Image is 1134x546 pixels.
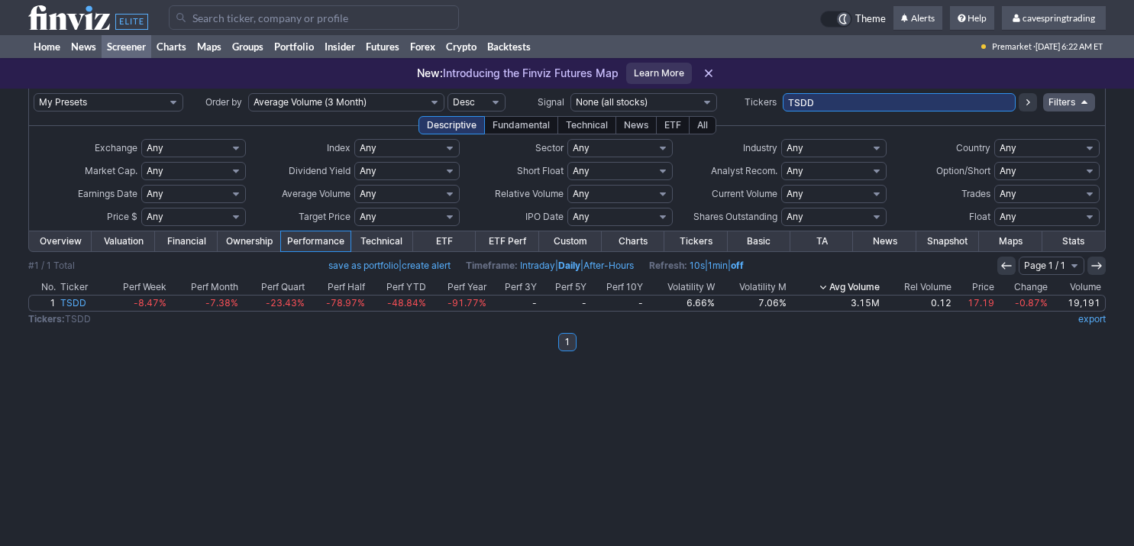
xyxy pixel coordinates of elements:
[476,231,538,251] a: ETF Perf
[218,231,280,251] a: Ownership
[664,231,727,251] a: Tickers
[855,11,886,27] span: Theme
[327,142,351,153] span: Index
[169,5,459,30] input: Search
[525,211,564,222] span: IPO Date
[28,279,58,295] th: No.
[417,66,443,79] span: New:
[282,188,351,199] span: Average Volume
[85,165,137,176] span: Market Cap.
[583,260,634,271] a: After-Hours
[712,188,777,199] span: Current Volume
[731,260,744,271] a: off
[417,66,619,81] p: Introducing the Finviz Futures Map
[656,116,690,134] div: ETF
[489,279,539,295] th: Perf 3Y
[954,279,997,295] th: Price
[589,279,646,295] th: Perf 10Y
[466,260,518,271] b: Timeframe:
[916,231,979,251] a: Snapshot
[689,116,716,134] div: All
[954,296,997,311] a: 17.19
[645,279,717,295] th: Volatility W
[192,35,227,58] a: Maps
[28,313,65,325] b: Tickers:
[539,279,589,295] th: Perf 5Y
[997,279,1049,295] th: Change
[728,231,790,251] a: Basic
[495,188,564,199] span: Relative Volume
[227,35,269,58] a: Groups
[266,297,305,309] span: -23.43%
[558,333,577,351] a: 1
[717,279,789,295] th: Volatility M
[328,260,399,271] a: save as portfolio
[649,260,687,271] b: Refresh:
[539,296,589,311] a: -
[1002,6,1106,31] a: cavespringtrading
[58,296,102,311] a: TSDD
[269,35,319,58] a: Portfolio
[326,297,365,309] span: -78.97%
[405,35,441,58] a: Forex
[418,116,485,134] div: Descriptive
[968,297,994,309] span: 17.19
[1035,35,1103,58] span: [DATE] 6:22 AM ET
[789,296,882,311] a: 3.15M
[155,231,218,251] a: Financial
[205,96,242,108] span: Order by
[558,260,580,271] a: Daily
[745,96,777,108] span: Tickers
[950,6,994,31] a: Help
[28,35,66,58] a: Home
[351,231,413,251] a: Technical
[307,296,367,311] a: -78.97%
[956,142,990,153] span: Country
[1043,93,1095,111] a: Filters
[151,35,192,58] a: Charts
[853,231,916,251] a: News
[428,296,489,311] a: -91.77%
[1042,231,1105,251] a: Stats
[484,116,558,134] div: Fundamental
[367,296,428,311] a: -48.84%
[1078,313,1106,325] a: export
[1050,296,1105,311] a: 19,191
[482,35,536,58] a: Backtests
[241,296,307,311] a: -23.43%
[29,296,58,311] a: 1
[520,260,555,271] a: Intraday
[102,35,151,58] a: Screener
[615,116,657,134] div: News
[489,296,539,311] a: -
[441,35,482,58] a: Crypto
[893,6,942,31] a: Alerts
[626,63,692,84] a: Learn More
[693,211,777,222] span: Shares Outstanding
[428,279,489,295] th: Perf Year
[447,297,486,309] span: -91.77%
[299,211,351,222] span: Target Price
[107,211,137,222] span: Price $
[58,279,102,295] th: Ticker
[328,258,451,273] span: |
[936,165,990,176] span: Option/Short
[387,297,426,309] span: -48.84%
[1050,279,1106,295] th: Volume
[28,258,75,273] div: #1 / 1 Total
[557,116,616,134] div: Technical
[466,258,634,273] span: | |
[413,231,476,251] a: ETF
[367,279,428,295] th: Perf YTD
[29,231,92,251] a: Overview
[589,296,646,311] a: -
[78,188,137,199] span: Earnings Date
[538,96,564,108] span: Signal
[92,231,154,251] a: Valuation
[535,142,564,153] span: Sector
[645,296,717,311] a: 6.66%
[95,142,137,153] span: Exchange
[743,142,777,153] span: Industry
[992,35,1035,58] span: Premarket ·
[1015,297,1048,309] span: -0.87%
